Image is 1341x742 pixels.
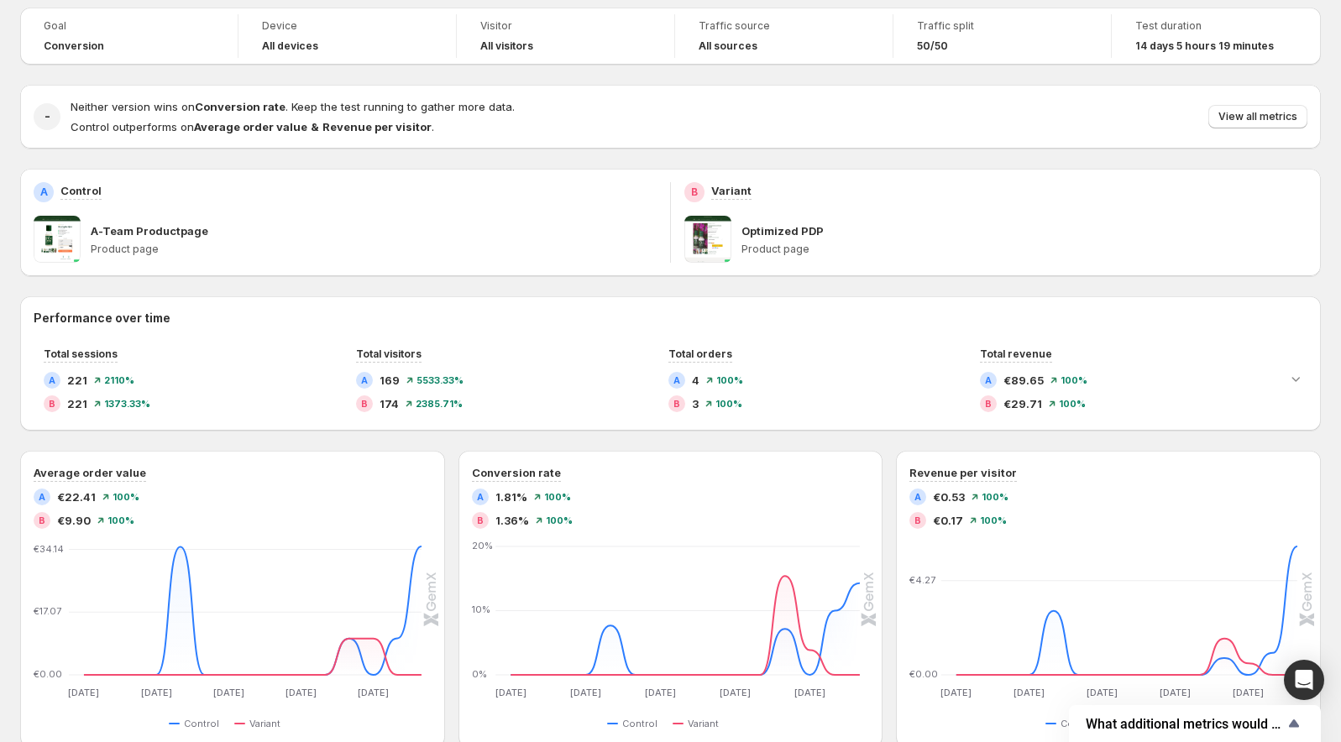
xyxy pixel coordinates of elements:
[741,243,1307,256] p: Product page
[67,395,87,412] span: 221
[794,687,825,698] text: [DATE]
[668,347,732,360] span: Total orders
[985,375,992,385] h2: A
[1087,687,1118,698] text: [DATE]
[1135,18,1297,55] a: Test duration14 days 5 hours 19 minutes
[1234,687,1265,698] text: [DATE]
[1208,105,1307,128] button: View all metrics
[91,222,208,239] p: A-Team Productpage
[380,372,400,389] span: 169
[1135,39,1274,53] span: 14 days 5 hours 19 minutes
[477,492,484,502] h2: A
[472,604,490,615] text: 10%
[57,489,96,505] span: €22.41
[1284,367,1307,390] button: Expand chart
[985,399,992,409] h2: B
[262,18,432,55] a: DeviceAll devices
[416,375,464,385] span: 5533.33 %
[691,185,698,199] h2: B
[1135,19,1297,33] span: Test duration
[692,372,699,389] span: 4
[34,216,81,263] img: A-Team Productpage
[480,39,533,53] h4: All visitors
[688,717,719,730] span: Variant
[982,492,1008,502] span: 100 %
[91,243,657,256] p: Product page
[914,492,921,502] h2: A
[49,375,55,385] h2: A
[104,399,150,409] span: 1373.33 %
[113,492,139,502] span: 100 %
[477,515,484,525] h2: B
[169,713,226,734] button: Control
[480,19,651,33] span: Visitor
[472,464,561,481] h3: Conversion rate
[622,717,657,730] span: Control
[909,464,1017,481] h3: Revenue per visitor
[45,108,50,125] h2: -
[673,713,726,734] button: Variant
[472,540,493,551] text: 20%
[104,375,134,385] span: 2110 %
[1059,399,1086,409] span: 100 %
[141,687,172,698] text: [DATE]
[356,347,422,360] span: Total visitors
[322,120,432,133] strong: Revenue per visitor
[34,668,62,680] text: €0.00
[195,100,285,113] strong: Conversion rate
[44,18,214,55] a: GoalConversion
[1003,372,1044,389] span: €89.65
[194,120,307,133] strong: Average order value
[184,717,219,730] span: Control
[34,605,61,617] text: €17.07
[673,375,680,385] h2: A
[941,687,972,698] text: [DATE]
[480,18,651,55] a: VisitorAll visitors
[607,713,664,734] button: Control
[361,375,368,385] h2: A
[361,399,368,409] h2: B
[684,216,731,263] img: Optimized PDP
[546,515,573,525] span: 100 %
[68,687,99,698] text: [DATE]
[673,399,680,409] h2: B
[1284,660,1324,700] div: Open Intercom Messenger
[720,687,751,698] text: [DATE]
[44,39,104,53] span: Conversion
[1086,713,1304,734] button: Show survey - What additional metrics would you like to include in the report?
[933,489,965,505] span: €0.53
[917,39,948,53] span: 50/50
[715,399,742,409] span: 100 %
[1003,395,1042,412] span: €29.71
[980,515,1007,525] span: 100 %
[692,395,699,412] span: 3
[416,399,463,409] span: 2385.71 %
[249,717,280,730] span: Variant
[285,687,317,698] text: [DATE]
[699,18,869,55] a: Traffic sourceAll sources
[645,687,676,698] text: [DATE]
[495,489,527,505] span: 1.81%
[44,19,214,33] span: Goal
[495,512,529,529] span: 1.36%
[1014,687,1045,698] text: [DATE]
[909,574,935,586] text: €4.27
[711,182,752,199] p: Variant
[1045,713,1103,734] button: Control
[57,512,91,529] span: €9.90
[34,310,1307,327] h2: Performance over time
[741,222,824,239] p: Optimized PDP
[262,19,432,33] span: Device
[1218,110,1297,123] span: View all metrics
[495,687,526,698] text: [DATE]
[34,464,146,481] h3: Average order value
[39,515,45,525] h2: B
[40,185,48,199] h2: A
[917,19,1087,33] span: Traffic split
[699,39,757,53] h4: All sources
[107,515,134,525] span: 100 %
[1061,717,1096,730] span: Control
[472,668,487,680] text: 0%
[544,492,571,502] span: 100 %
[933,512,963,529] span: €0.17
